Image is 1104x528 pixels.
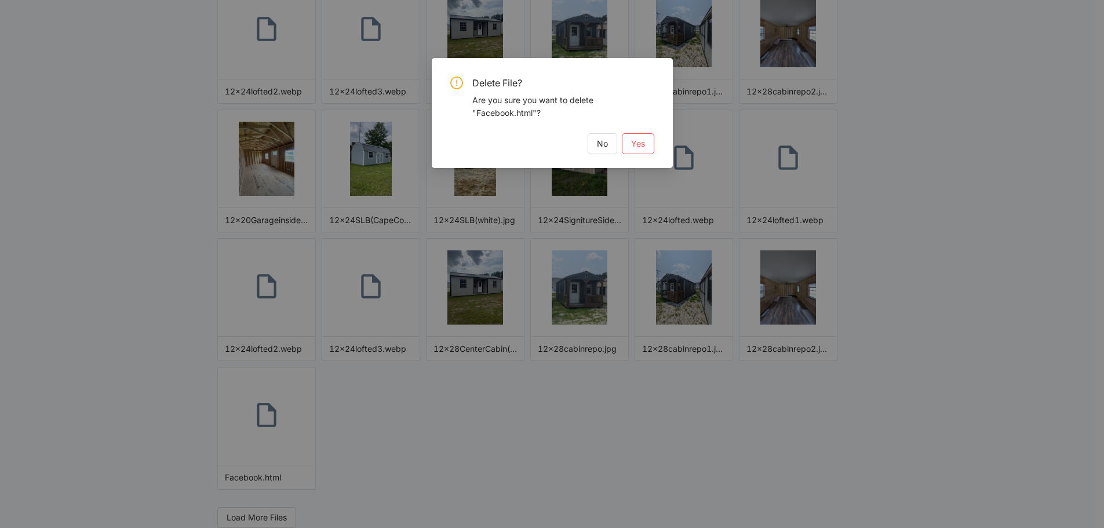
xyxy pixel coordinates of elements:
button: No [588,133,617,154]
span: No [597,137,608,150]
span: exclamation-circle [450,77,463,89]
button: Yes [622,133,654,154]
span: Delete File? [472,77,654,89]
span: Yes [631,137,645,150]
div: Are you sure you want to delete "Facebook.html"? [472,94,654,119]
